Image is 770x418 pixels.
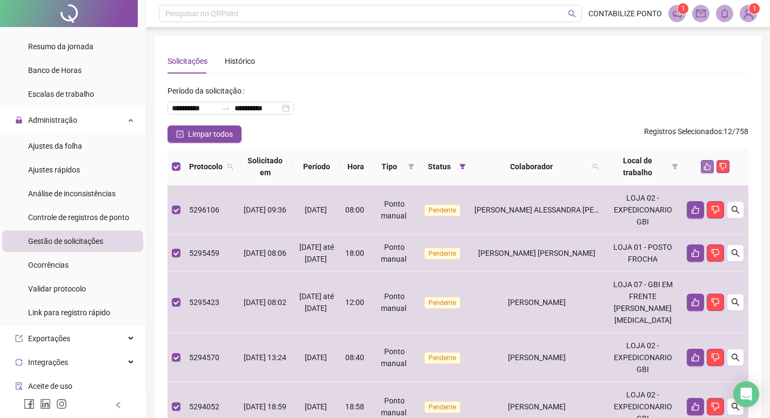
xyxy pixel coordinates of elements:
[672,163,678,170] span: filter
[508,353,566,362] span: [PERSON_NAME]
[28,213,129,222] span: Controle de registros de ponto
[28,90,94,98] span: Escalas de trabalho
[424,401,460,413] span: Pendente
[406,158,417,175] span: filter
[381,347,406,368] span: Ponto manual
[244,353,286,362] span: [DATE] 13:24
[244,298,286,307] span: [DATE] 08:02
[56,399,67,409] span: instagram
[24,399,35,409] span: facebook
[345,249,364,257] span: 18:00
[568,10,576,18] span: search
[292,148,341,185] th: Período
[644,125,748,143] span: : 12 / 758
[28,334,70,343] span: Exportações
[189,402,219,411] span: 5294052
[188,128,233,140] span: Limpar todos
[15,116,23,124] span: lock
[691,298,700,307] span: like
[305,205,327,214] span: [DATE]
[424,297,460,309] span: Pendente
[459,163,466,170] span: filter
[711,402,720,411] span: dislike
[381,292,406,313] span: Ponto manual
[753,5,756,12] span: 1
[28,382,72,390] span: Aceite de uso
[341,148,370,185] th: Hora
[227,163,233,170] span: search
[238,148,292,185] th: Solicitado em
[691,205,700,214] span: like
[40,399,51,409] span: linkedin
[28,308,110,317] span: Link para registro rápido
[731,298,740,307] span: search
[508,402,566,411] span: [PERSON_NAME]
[590,158,601,175] span: search
[345,353,364,362] span: 08:40
[424,204,460,216] span: Pendente
[168,125,242,143] button: Limpar todos
[681,5,685,12] span: 1
[28,237,103,246] span: Gestão de solicitações
[592,163,599,170] span: search
[603,333,682,382] td: LOJA 02 - EXPEDICONARIO GBI
[189,205,219,214] span: 5296106
[381,200,406,220] span: Ponto manual
[731,205,740,214] span: search
[720,9,729,18] span: bell
[381,243,406,263] span: Ponto manual
[691,402,700,411] span: like
[424,248,460,260] span: Pendente
[189,298,219,307] span: 5295423
[168,82,249,99] label: Período da solicitação
[711,249,720,257] span: dislike
[711,298,720,307] span: dislike
[299,243,334,263] span: [DATE] até [DATE]
[669,152,680,181] span: filter
[28,142,82,150] span: Ajustes da folha
[15,359,23,366] span: sync
[244,205,286,214] span: [DATE] 09:36
[225,55,255,67] div: Histórico
[15,382,23,390] span: audit
[305,353,327,362] span: [DATE]
[474,205,640,214] span: [PERSON_NAME] ALESSANDRA [PERSON_NAME]
[508,298,566,307] span: [PERSON_NAME]
[345,205,364,214] span: 08:00
[345,298,364,307] span: 12:00
[478,249,595,257] span: [PERSON_NAME] [PERSON_NAME]
[474,161,588,172] span: Colaborador
[603,185,682,235] td: LOJA 02 - EXPEDICONARIO GBI
[607,155,667,178] span: Local de trabalho
[28,261,69,269] span: Ocorrências
[408,163,414,170] span: filter
[28,165,80,174] span: Ajustes rápidos
[176,130,184,138] span: check-square
[731,249,740,257] span: search
[423,161,455,172] span: Status
[424,352,460,364] span: Pendente
[189,353,219,362] span: 5294570
[15,335,23,342] span: export
[222,104,230,112] span: swap-right
[381,396,406,417] span: Ponto manual
[711,205,720,214] span: dislike
[28,189,116,198] span: Análise de inconsistências
[28,42,93,51] span: Resumo da jornada
[189,161,223,172] span: Protocolo
[28,358,68,367] span: Integrações
[299,292,334,313] span: [DATE] até [DATE]
[345,402,364,411] span: 18:58
[691,353,700,362] span: like
[678,3,688,14] sup: 1
[672,9,682,18] span: notification
[603,235,682,272] td: LOJA 01 - POSTO FROCHA
[189,249,219,257] span: 5295459
[704,163,711,170] span: like
[719,163,727,170] span: dislike
[731,353,740,362] span: search
[28,284,86,293] span: Validar protocolo
[696,9,706,18] span: mail
[691,249,700,257] span: like
[28,116,77,124] span: Administração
